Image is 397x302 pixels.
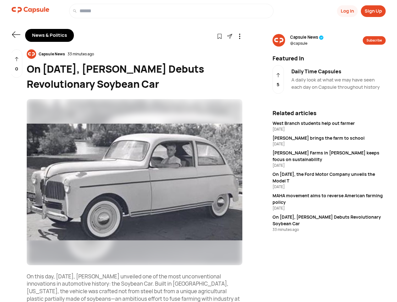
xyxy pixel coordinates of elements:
[269,54,389,63] div: Featured In
[273,214,386,227] div: On [DATE], [PERSON_NAME] Debuts Revolutionary Soybean Car
[273,135,386,141] div: [PERSON_NAME] brings the farm to school
[12,4,49,18] a: logo
[277,81,279,88] p: 5
[291,76,386,91] div: A daily look at what we may have seen each day on Capsule throughout history
[273,163,386,168] div: [DATE]
[273,192,386,205] div: MAHA movement aims to reverse American farming policy
[361,5,386,17] button: Sign Up
[363,36,386,45] button: Subscribe
[27,49,36,59] img: resizeImage
[337,5,358,17] button: Log In
[12,4,49,16] img: logo
[273,184,386,190] div: [DATE]
[27,61,242,92] div: On [DATE], [PERSON_NAME] Debuts Revolutionary Soybean Car
[273,126,386,132] div: [DATE]
[273,227,386,232] div: 33 minutes ago
[15,65,18,73] p: 0
[273,149,386,163] div: [PERSON_NAME] Farms in [PERSON_NAME] keeps focus on sustainability
[273,205,386,211] div: [DATE]
[273,171,386,184] div: On [DATE], the Ford Motor Company unveils the Model T
[273,141,386,147] div: [DATE]
[290,41,324,46] span: @ capsule
[36,51,68,57] div: Capsule News
[290,34,324,41] span: Capsule News
[273,109,386,117] div: Related articles
[27,99,242,265] img: resizeImage
[291,68,386,75] div: Daily Time Capsules
[273,120,386,126] div: West Branch students help out farmer
[25,29,74,42] div: News & Politics
[319,35,324,40] img: tick
[68,51,94,57] div: 33 minutes ago
[273,34,285,47] img: resizeImage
